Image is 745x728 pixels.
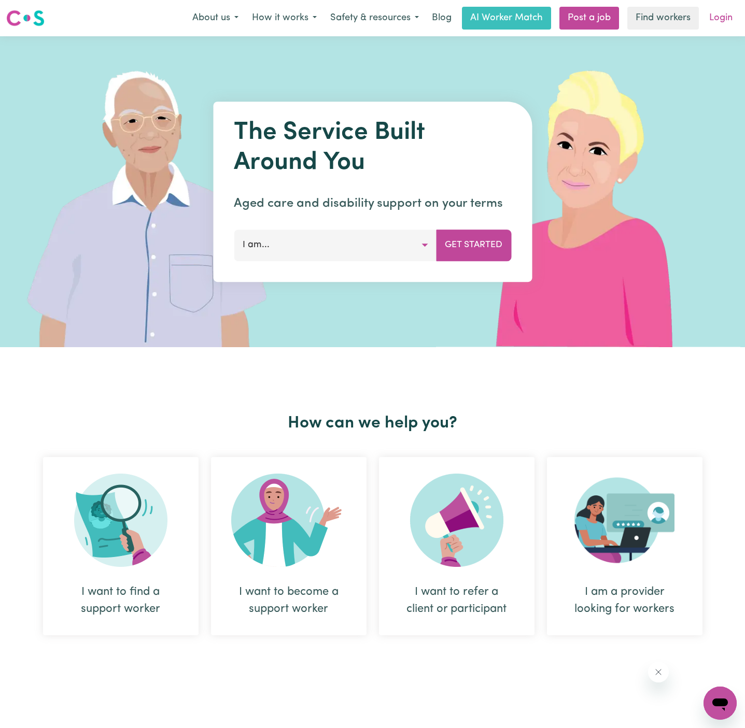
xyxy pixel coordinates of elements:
[627,7,699,30] a: Find workers
[324,7,426,29] button: Safety & resources
[43,457,199,635] div: I want to find a support worker
[648,662,669,682] iframe: Close message
[234,194,511,213] p: Aged care and disability support on your terms
[234,230,437,261] button: I am...
[6,9,45,27] img: Careseekers logo
[436,230,511,261] button: Get Started
[186,7,245,29] button: About us
[462,7,551,30] a: AI Worker Match
[236,583,342,618] div: I want to become a support worker
[410,474,503,567] img: Refer
[574,474,675,567] img: Provider
[559,7,619,30] a: Post a job
[245,7,324,29] button: How it works
[231,474,346,567] img: Become Worker
[74,474,167,567] img: Search
[379,457,535,635] div: I want to refer a client or participant
[211,457,367,635] div: I want to become a support worker
[703,7,739,30] a: Login
[404,583,510,618] div: I want to refer a client or participant
[704,687,737,720] iframe: Button to launch messaging window
[6,6,45,30] a: Careseekers logo
[68,583,174,618] div: I want to find a support worker
[37,413,709,433] h2: How can we help you?
[547,457,702,635] div: I am a provider looking for workers
[572,583,678,618] div: I am a provider looking for workers
[234,118,511,178] h1: The Service Built Around You
[426,7,458,30] a: Blog
[6,7,63,16] span: Need any help?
